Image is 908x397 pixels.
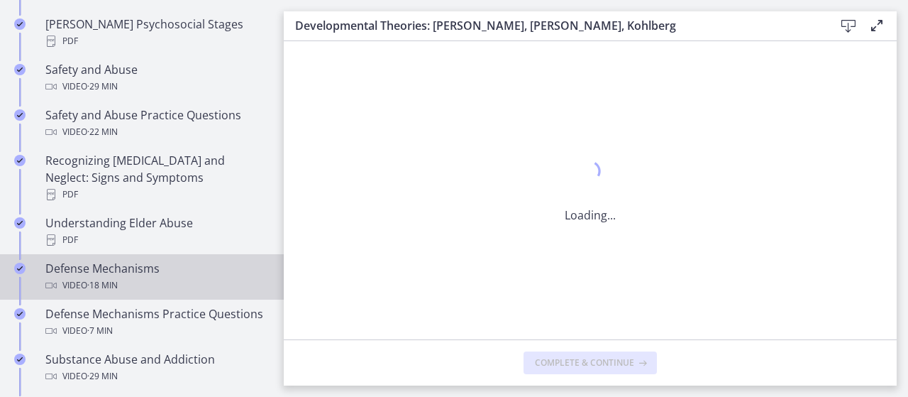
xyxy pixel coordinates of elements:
[14,109,26,121] i: Completed
[87,124,118,141] span: · 22 min
[45,78,267,95] div: Video
[45,152,267,203] div: Recognizing [MEDICAL_DATA] and Neglect: Signs and Symptoms
[45,260,267,294] div: Defense Mechanisms
[14,18,26,30] i: Completed
[45,107,267,141] div: Safety and Abuse Practice Questions
[45,368,267,385] div: Video
[295,17,812,34] h3: Developmental Theories: [PERSON_NAME], [PERSON_NAME], Kohlberg
[565,207,616,224] p: Loading...
[45,232,267,249] div: PDF
[524,352,657,374] button: Complete & continue
[14,263,26,274] i: Completed
[45,214,267,249] div: Understanding Elder Abuse
[45,277,267,294] div: Video
[14,308,26,320] i: Completed
[14,217,26,229] i: Completed
[14,155,26,166] i: Completed
[45,186,267,203] div: PDF
[45,351,267,385] div: Substance Abuse and Addiction
[14,64,26,75] i: Completed
[565,157,616,190] div: 1
[87,322,113,339] span: · 7 min
[45,61,267,95] div: Safety and Abuse
[45,33,267,50] div: PDF
[87,368,118,385] span: · 29 min
[14,354,26,365] i: Completed
[45,16,267,50] div: [PERSON_NAME] Psychosocial Stages
[535,357,634,369] span: Complete & continue
[87,277,118,294] span: · 18 min
[45,322,267,339] div: Video
[45,124,267,141] div: Video
[87,78,118,95] span: · 29 min
[45,305,267,339] div: Defense Mechanisms Practice Questions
